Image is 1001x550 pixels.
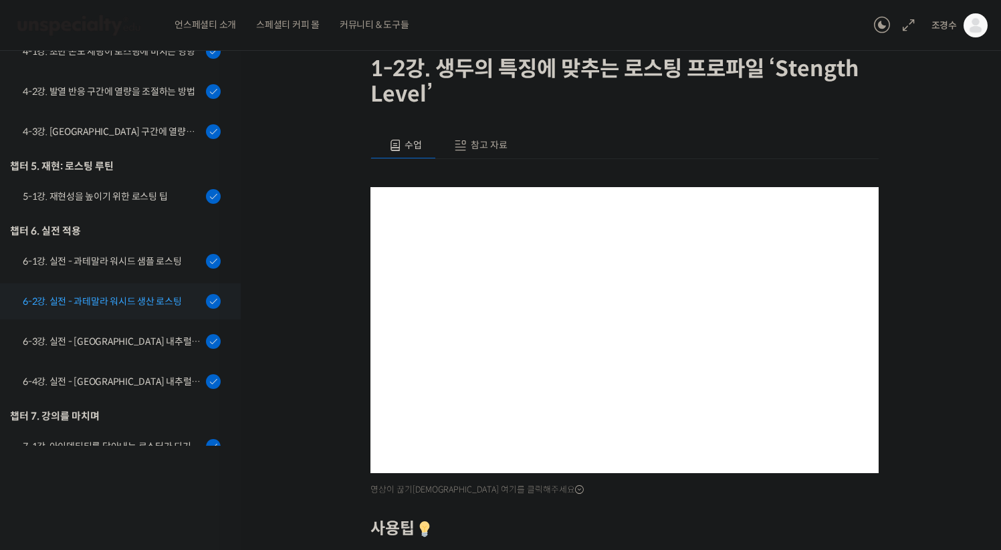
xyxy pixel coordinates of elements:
[23,44,202,59] div: 4-1강. 초반 온도 세팅이 로스팅에 미치는 영향
[23,374,202,389] div: 6-4강. 실전 - [GEOGRAPHIC_DATA] 내추럴 생산 로스팅
[88,424,173,457] a: 대화
[23,84,202,99] div: 4-2강. 발열 반응 구간에 열량을 조절하는 방법
[4,424,88,457] a: 홈
[173,424,257,457] a: 설정
[931,19,957,31] span: 조경수
[370,519,435,539] strong: 사용팁
[23,189,202,204] div: 5-1강. 재현성을 높이기 위한 로스팅 팁
[10,157,221,175] div: 챕터 5. 재현: 로스팅 루틴
[417,521,433,537] img: 💡
[122,444,138,455] span: 대화
[405,139,422,151] span: 수업
[42,444,50,454] span: 홈
[23,334,202,349] div: 6-3강. 실전 - [GEOGRAPHIC_DATA] 내추럴 샘플 로스팅
[207,444,223,454] span: 설정
[471,139,508,151] span: 참고 자료
[10,407,221,425] div: 챕터 7. 강의를 마치며
[23,254,202,269] div: 6-1강. 실전 - 과테말라 워시드 샘플 로스팅
[23,124,202,139] div: 4-3강. [GEOGRAPHIC_DATA] 구간에 열량을 조절하는 방법
[23,294,202,309] div: 6-2강. 실전 - 과테말라 워시드 생산 로스팅
[370,485,584,495] span: 영상이 끊기[DEMOGRAPHIC_DATA] 여기를 클릭해주세요
[23,439,202,454] div: 7-1강. 아이덴티티를 담아내는 로스터가 되기 위해
[10,222,221,240] div: 챕터 6. 실전 적용
[370,56,879,108] h1: 1-2강. 생두의 특징에 맞추는 로스팅 프로파일 ‘Stength Level’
